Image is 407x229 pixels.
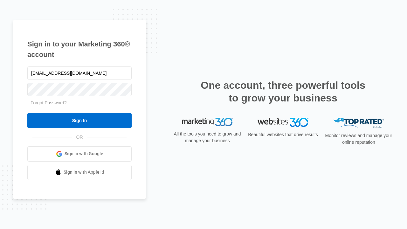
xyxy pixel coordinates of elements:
[199,79,367,104] h2: One account, three powerful tools to grow your business
[27,66,132,80] input: Email
[31,100,67,105] a: Forgot Password?
[323,132,394,146] p: Monitor reviews and manage your online reputation
[27,113,132,128] input: Sign In
[64,169,104,176] span: Sign in with Apple Id
[333,118,384,128] img: Top Rated Local
[247,131,319,138] p: Beautiful websites that drive results
[182,118,233,127] img: Marketing 360
[65,150,103,157] span: Sign in with Google
[172,131,243,144] p: All the tools you need to grow and manage your business
[27,165,132,180] a: Sign in with Apple Id
[27,39,132,60] h1: Sign in to your Marketing 360® account
[72,134,87,141] span: OR
[258,118,308,127] img: Websites 360
[27,146,132,162] a: Sign in with Google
